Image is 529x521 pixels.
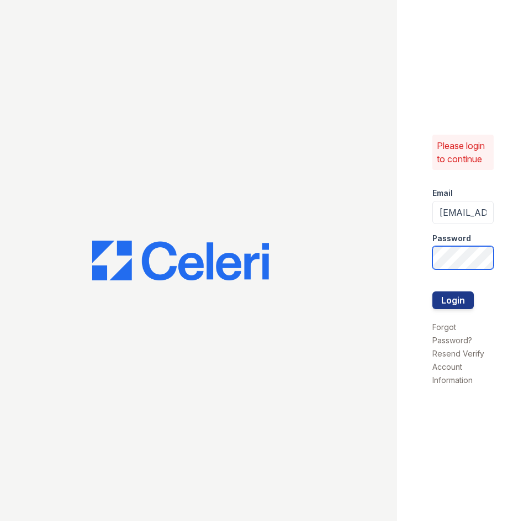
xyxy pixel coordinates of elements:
[432,233,471,244] label: Password
[432,188,453,199] label: Email
[92,241,269,280] img: CE_Logo_Blue-a8612792a0a2168367f1c8372b55b34899dd931a85d93a1a3d3e32e68fde9ad4.png
[432,322,472,345] a: Forgot Password?
[432,291,474,309] button: Login
[432,349,484,385] a: Resend Verify Account Information
[437,139,490,166] p: Please login to continue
